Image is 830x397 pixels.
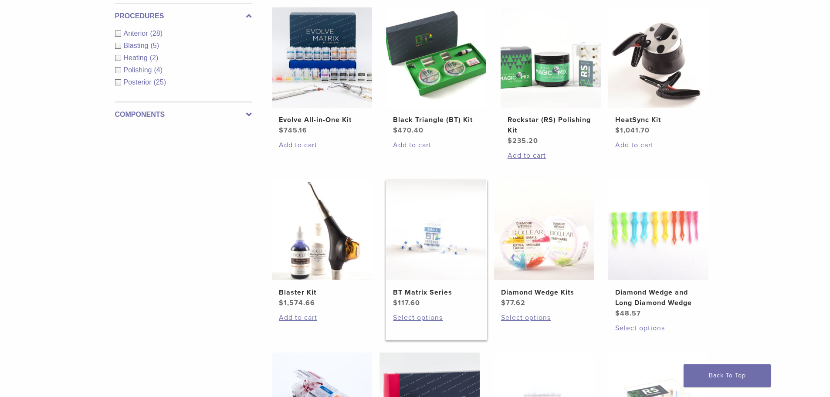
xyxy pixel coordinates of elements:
[124,66,154,74] span: Polishing
[279,287,365,298] h2: Blaster Kit
[279,126,307,135] bdi: 745.16
[615,287,701,308] h2: Diamond Wedge and Long Diamond Wedge
[154,66,163,74] span: (4)
[124,30,150,37] span: Anterior
[615,115,701,125] h2: HeatSync Kit
[508,136,512,145] span: $
[615,126,650,135] bdi: 1,041.70
[615,140,701,150] a: Add to cart: “HeatSync Kit”
[386,7,486,108] img: Black Triangle (BT) Kit
[279,115,365,125] h2: Evolve All-in-One Kit
[150,30,163,37] span: (28)
[279,140,365,150] a: Add to cart: “Evolve All-in-One Kit”
[150,42,159,49] span: (5)
[279,312,365,323] a: Add to cart: “Blaster Kit”
[608,180,709,319] a: Diamond Wedge and Long Diamond WedgeDiamond Wedge and Long Diamond Wedge $48.57
[279,126,284,135] span: $
[615,309,620,318] span: $
[508,115,594,136] h2: Rockstar (RS) Polishing Kit
[271,7,373,136] a: Evolve All-in-One KitEvolve All-in-One Kit $745.16
[501,287,587,298] h2: Diamond Wedge Kits
[279,299,315,307] bdi: 1,574.66
[393,287,479,298] h2: BT Matrix Series
[115,11,252,21] label: Procedures
[393,115,479,125] h2: Black Triangle (BT) Kit
[494,180,595,308] a: Diamond Wedge KitsDiamond Wedge Kits $77.62
[501,312,587,323] a: Select options for “Diamond Wedge Kits”
[501,7,601,108] img: Rockstar (RS) Polishing Kit
[615,126,620,135] span: $
[279,299,284,307] span: $
[393,140,479,150] a: Add to cart: “Black Triangle (BT) Kit”
[124,78,154,86] span: Posterior
[393,126,423,135] bdi: 470.40
[272,180,372,280] img: Blaster Kit
[608,7,708,108] img: HeatSync Kit
[386,180,486,280] img: BT Matrix Series
[272,7,372,108] img: Evolve All-in-One Kit
[615,309,641,318] bdi: 48.57
[608,180,708,280] img: Diamond Wedge and Long Diamond Wedge
[393,299,420,307] bdi: 117.60
[271,180,373,308] a: Blaster KitBlaster Kit $1,574.66
[386,180,487,308] a: BT Matrix SeriesBT Matrix Series $117.60
[150,54,159,61] span: (2)
[501,299,525,307] bdi: 77.62
[393,299,398,307] span: $
[124,54,150,61] span: Heating
[494,180,594,280] img: Diamond Wedge Kits
[608,7,709,136] a: HeatSync KitHeatSync Kit $1,041.70
[124,42,151,49] span: Blasting
[393,312,479,323] a: Select options for “BT Matrix Series”
[615,323,701,333] a: Select options for “Diamond Wedge and Long Diamond Wedge”
[501,299,506,307] span: $
[508,136,538,145] bdi: 235.20
[393,126,398,135] span: $
[684,364,771,387] a: Back To Top
[508,150,594,161] a: Add to cart: “Rockstar (RS) Polishing Kit”
[154,78,166,86] span: (25)
[386,7,487,136] a: Black Triangle (BT) KitBlack Triangle (BT) Kit $470.40
[115,109,252,120] label: Components
[500,7,602,146] a: Rockstar (RS) Polishing KitRockstar (RS) Polishing Kit $235.20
